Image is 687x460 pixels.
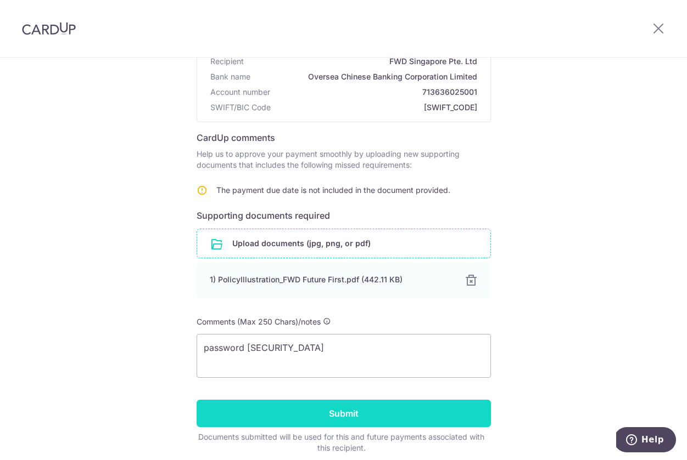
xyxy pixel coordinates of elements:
[197,400,491,427] input: Submit
[22,22,76,35] img: CardUp
[210,102,271,113] span: SWIFT/BIC Code
[210,56,244,67] span: Recipient
[210,71,250,82] span: Bank name
[255,71,477,82] span: Oversea Chinese Banking Corporation Limited
[197,317,321,326] span: Comments (Max 250 Chars)/notes
[197,209,491,222] h6: Supporting documents required
[248,56,477,67] span: FWD Singapore Pte. Ltd
[197,149,491,171] p: Help us to approve your payment smoothly by uploading new supporting documents that includes the ...
[275,102,477,113] span: [SWIFT_CODE]
[197,229,491,258] div: Upload documents (jpg, png, or pdf)
[275,87,477,98] span: 713636025001
[210,274,451,285] div: 1) PolicyIllustration_FWD Future First.pdf (442.11 KB)
[616,427,676,455] iframe: Opens a widget where you can find more information
[197,131,491,144] h6: CardUp comments
[197,431,487,453] div: Documents submitted will be used for this and future payments associated with this recipient.
[216,185,450,195] span: The payment due date is not included in the document provided.
[210,87,270,98] span: Account number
